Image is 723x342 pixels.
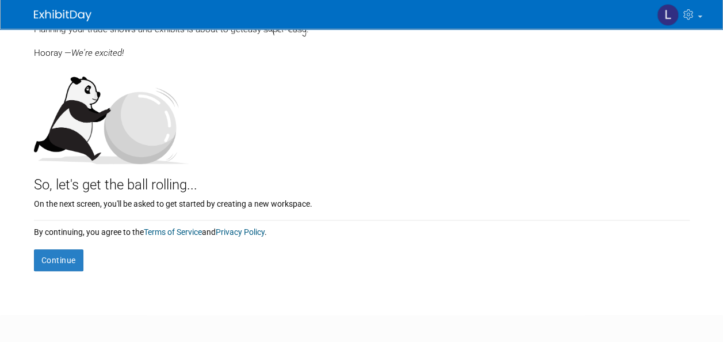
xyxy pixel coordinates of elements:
[263,24,307,37] span: super-easy
[144,227,202,237] a: Terms of Service
[243,24,261,35] span: easy
[71,48,124,58] span: We're excited!
[34,23,690,37] div: Planning your trade shows and exhibits is about to get .
[34,10,91,21] img: ExhibitDay
[34,249,83,271] button: Continue
[34,195,690,210] div: On the next screen, you'll be asked to get started by creating a new workspace.
[34,37,690,59] div: Hooray —
[657,4,679,26] img: Loretta Baleczak
[34,65,189,164] img: Let's get the ball rolling
[34,164,690,195] div: So, let's get the ball rolling...
[216,227,265,237] a: Privacy Policy
[34,221,690,238] div: By continuing, you agree to the and .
